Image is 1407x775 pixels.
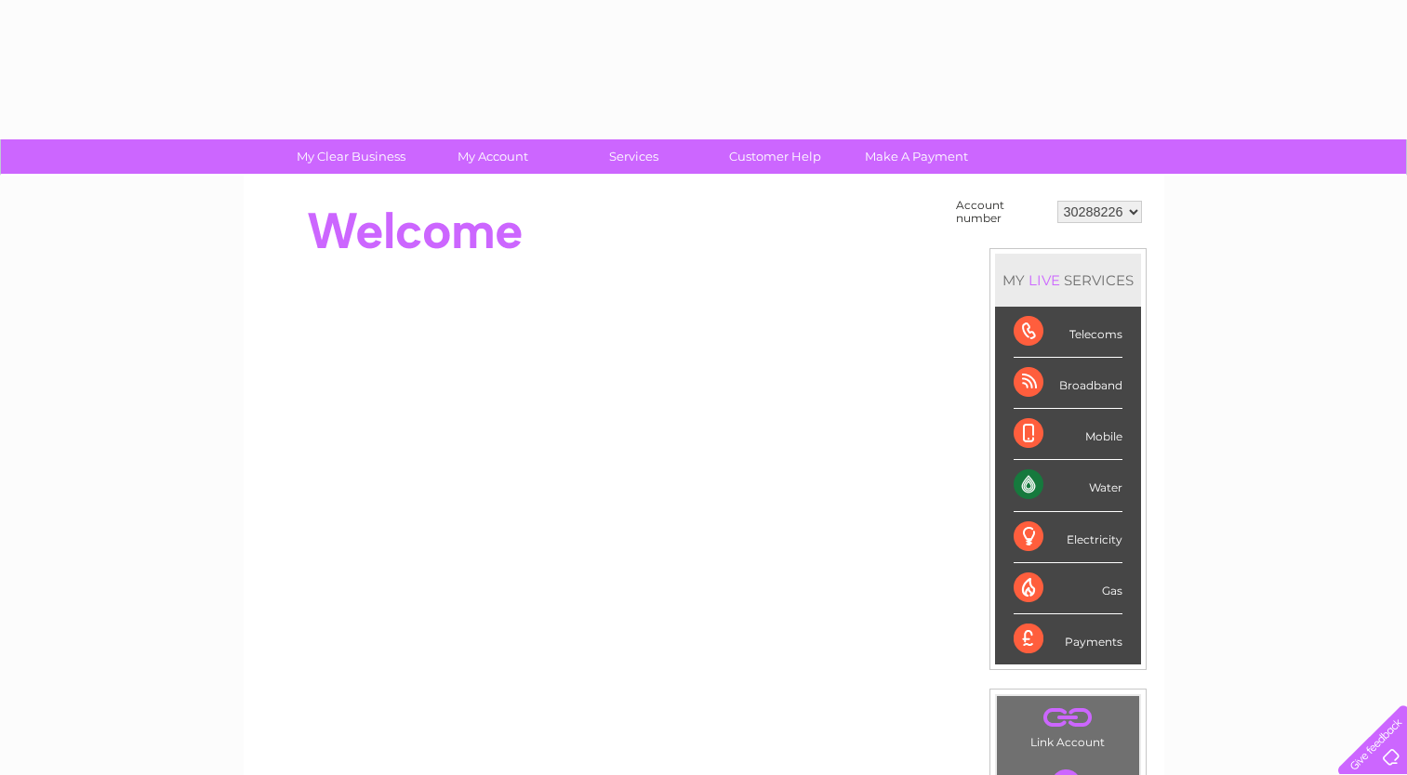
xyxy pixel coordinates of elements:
div: Gas [1014,563,1122,614]
a: My Account [416,139,569,174]
div: Mobile [1014,409,1122,460]
div: Payments [1014,614,1122,664]
a: . [1002,701,1135,733]
a: Make A Payment [840,139,993,174]
a: Services [557,139,710,174]
div: Telecoms [1014,307,1122,358]
a: My Clear Business [274,139,428,174]
div: Broadband [1014,358,1122,409]
div: MY SERVICES [995,254,1141,307]
div: LIVE [1025,271,1064,289]
td: Account number [951,194,1053,230]
td: Link Account [996,695,1140,754]
a: Customer Help [698,139,852,174]
div: Water [1014,460,1122,511]
div: Electricity [1014,512,1122,563]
